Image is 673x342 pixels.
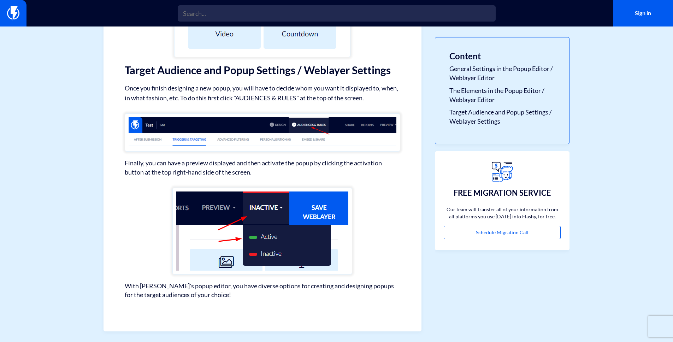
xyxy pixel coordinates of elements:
[444,226,561,239] a: Schedule Migration Call
[444,206,561,220] p: Our team will transfer all of your information from all platforms you use [DATE] into Flashy, for...
[449,52,555,61] h3: Content
[125,159,400,177] p: Finally, you can have a preview displayed and then activate the popup by clicking the activation ...
[449,64,555,82] a: General Settings in the Popup Editor / Weblayer Editor
[449,86,555,104] a: The Elements in the Popup Editor / Weblayer Editor
[454,189,551,197] h3: FREE MIGRATION SERVICE
[125,64,400,76] h2: Target Audience and Popup Settings / Weblayer Settings
[125,282,400,300] p: With [PERSON_NAME]'s popup editor, you have diverse options for creating and designing popups for...
[125,83,400,103] p: Once you finish designing a new popup, you will have to decide whom you want it displayed to, whe...
[178,5,496,22] input: Search...
[449,108,555,126] a: Target Audience and Popup Settings / Weblayer Settings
